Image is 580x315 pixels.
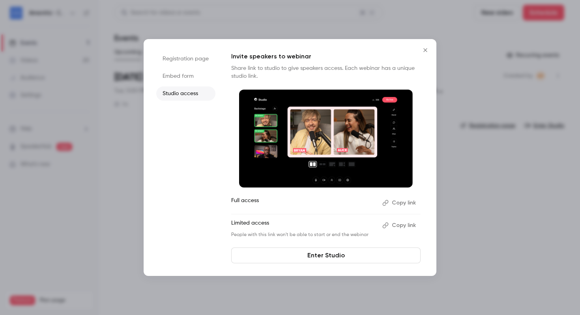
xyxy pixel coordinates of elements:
a: Enter Studio [231,247,421,263]
p: Share link to studio to give speakers access. Each webinar has a unique studio link. [231,64,421,80]
p: People with this link won't be able to start or end the webinar [231,232,376,238]
p: Invite speakers to webinar [231,52,421,61]
li: Registration page [156,52,215,66]
p: Limited access [231,219,376,232]
li: Studio access [156,86,215,101]
button: Copy link [379,197,421,209]
p: Full access [231,197,376,209]
button: Copy link [379,219,421,232]
li: Embed form [156,69,215,83]
button: Close [417,42,433,58]
img: Invite speakers to webinar [239,90,413,187]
